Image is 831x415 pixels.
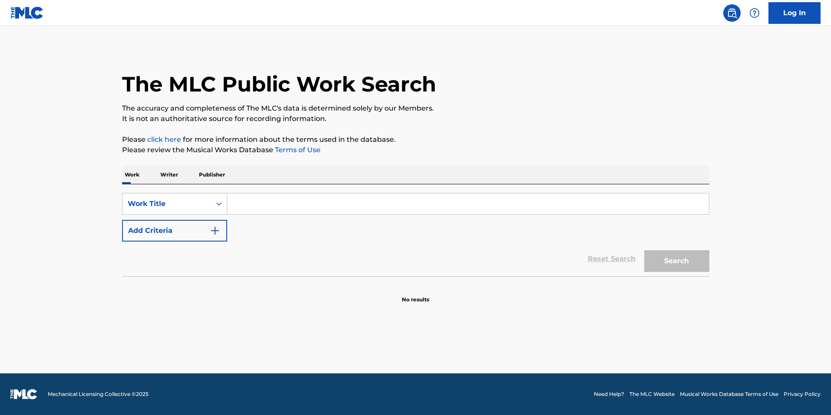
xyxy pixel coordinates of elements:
a: Privacy Policy [784,390,821,398]
img: logo [10,389,37,399]
p: The accuracy and completeness of The MLC's data is determined solely by our Members. [122,103,709,114]
p: Work [122,166,142,184]
div: Help [746,4,763,22]
p: It is not an authoritative source for recording information. [122,114,709,124]
a: Log In [768,2,821,24]
p: Please for more information about the terms used in the database. [122,134,709,145]
div: Work Title [128,199,206,209]
form: Search Form [122,193,709,276]
a: Terms of Use [273,146,321,154]
p: Writer [158,166,181,184]
img: MLC Logo [10,7,44,19]
img: search [727,8,737,18]
a: The MLC Website [629,390,675,398]
span: Mechanical Licensing Collective © 2025 [48,390,149,398]
p: Please review the Musical Works Database [122,145,709,155]
a: Musical Works Database Terms of Use [680,390,778,398]
p: Publisher [196,166,228,184]
h1: The MLC Public Work Search [122,71,436,97]
a: Need Help? [594,390,624,398]
img: 9d2ae6d4665cec9f34b9.svg [210,225,220,236]
img: help [749,8,760,18]
a: click here [147,135,181,144]
p: No results [402,285,429,304]
a: Public Search [723,4,741,22]
button: Add Criteria [122,220,227,242]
